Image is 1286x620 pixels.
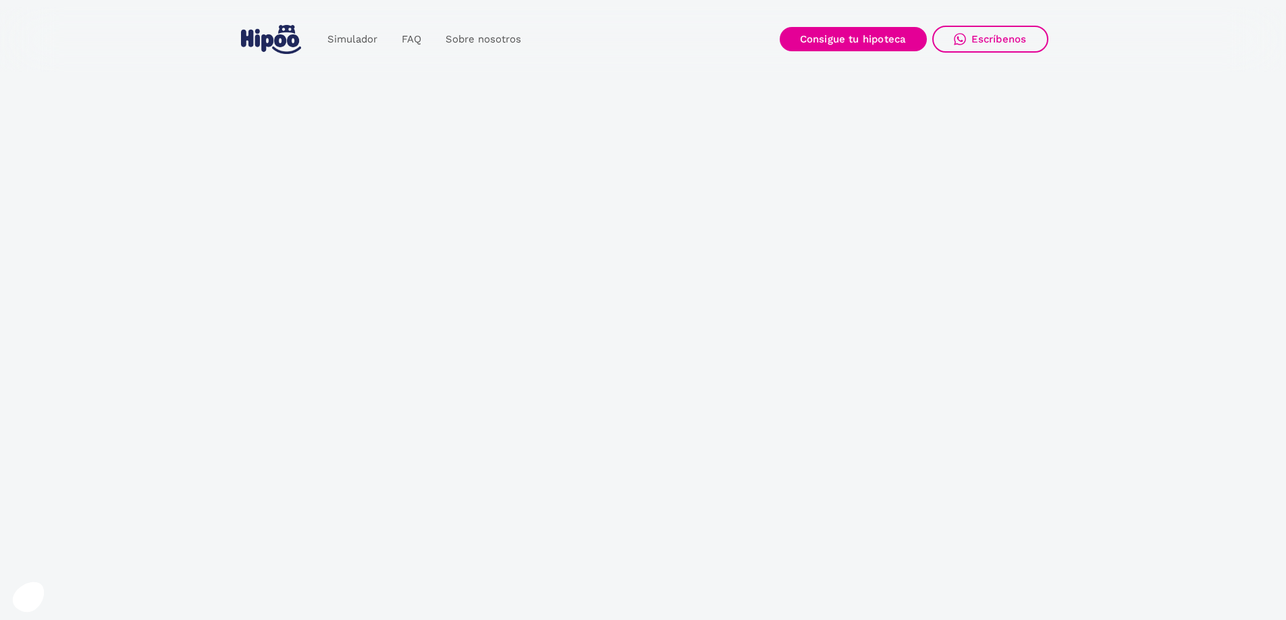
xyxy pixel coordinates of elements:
[780,27,927,51] a: Consigue tu hipoteca
[390,26,433,53] a: FAQ
[238,20,304,59] a: home
[315,26,390,53] a: Simulador
[932,26,1048,53] a: Escríbenos
[971,33,1027,45] div: Escríbenos
[433,26,533,53] a: Sobre nosotros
